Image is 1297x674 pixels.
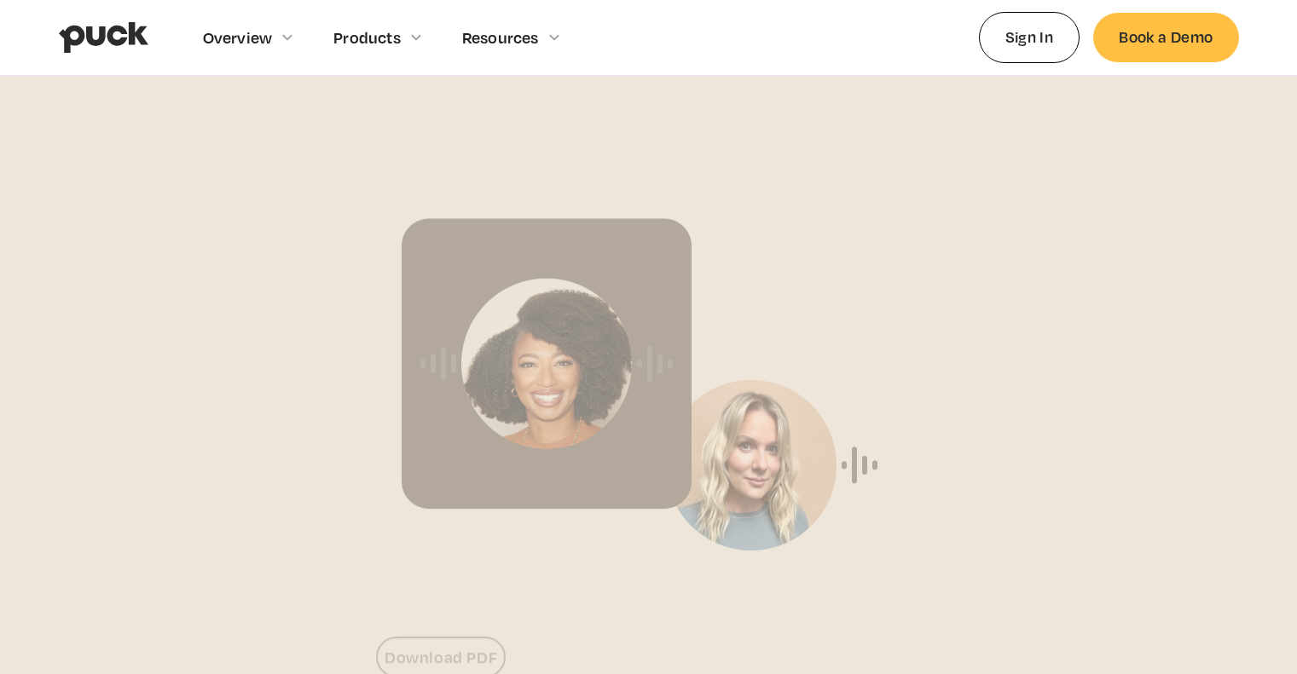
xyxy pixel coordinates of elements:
div: Products [333,28,401,47]
div: Overview [203,28,273,47]
div: Resources [462,28,539,47]
a: Sign In [979,12,1080,62]
a: Book a Demo [1093,13,1238,61]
